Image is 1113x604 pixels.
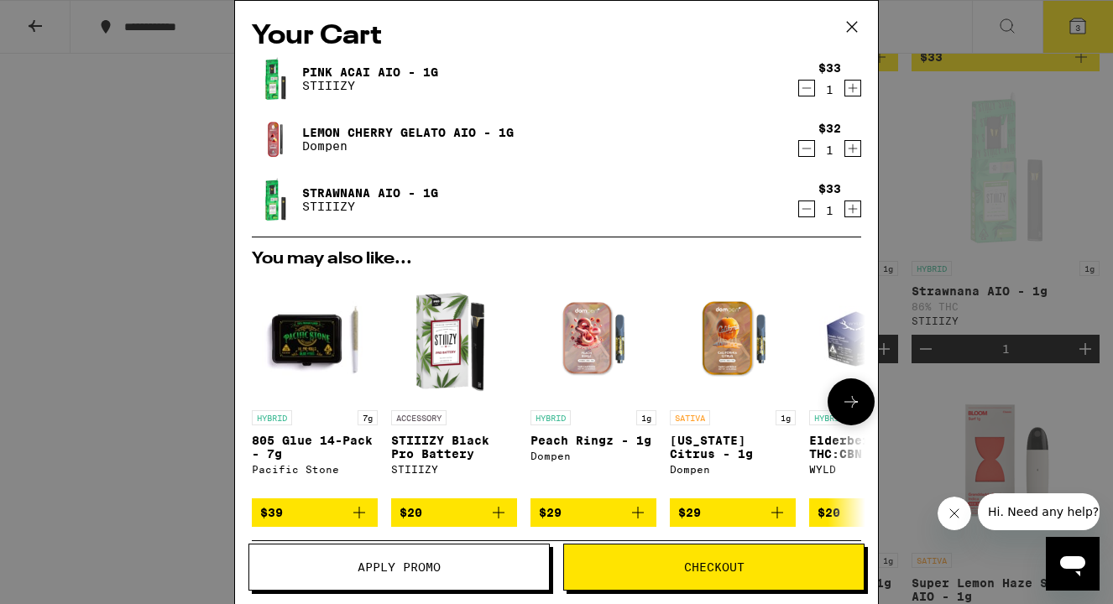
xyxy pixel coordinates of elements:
img: WYLD - Elderberry THC:CBN 2:1 Gummies [809,276,935,402]
a: Lemon Cherry Gelato AIO - 1g [302,126,514,139]
div: 1 [818,143,841,157]
p: SATIVA [670,410,710,425]
div: Dompen [670,464,796,475]
div: Dompen [530,450,656,461]
p: Peach Ringz - 1g [530,434,656,447]
p: STIIIZY Black Pro Battery [391,434,517,461]
a: Open page for STIIIZY Black Pro Battery from STIIIZY [391,276,517,498]
p: ACCESSORY [391,410,447,425]
p: 1g [776,410,796,425]
img: Pink Acai AIO - 1g [252,55,299,102]
button: Add to bag [670,498,796,527]
div: 1 [818,83,841,96]
iframe: Message from company [978,493,1100,530]
button: Increment [844,140,861,157]
button: Increment [844,200,861,217]
img: Pacific Stone - 805 Glue 14-Pack - 7g [252,276,378,402]
img: STIIIZY - STIIIZY Black Pro Battery [391,276,517,402]
button: Add to bag [252,498,378,527]
div: 1 [818,204,841,217]
button: Add to bag [391,498,517,527]
button: Decrement [798,140,815,157]
span: $29 [539,506,562,519]
p: STIIIZY [302,79,438,92]
button: Add to bag [530,498,656,527]
span: Checkout [684,561,745,573]
button: Decrement [798,80,815,96]
p: HYBRID [809,410,849,425]
img: Dompen - California Citrus - 1g [670,276,796,402]
div: Pacific Stone [252,464,378,475]
h2: Your Cart [252,18,861,55]
div: $33 [818,61,841,75]
a: Open page for 805 Glue 14-Pack - 7g from Pacific Stone [252,276,378,498]
iframe: Button to launch messaging window [1046,537,1100,591]
p: Elderberry THC:CBN 2:1 Gummies [809,434,935,461]
p: 805 Glue 14-Pack - 7g [252,434,378,461]
span: Apply Promo [358,561,441,573]
img: Dompen - Peach Ringz - 1g [530,276,656,402]
img: Strawnana AIO - 1g [252,176,299,223]
img: Lemon Cherry Gelato AIO - 1g [252,116,299,163]
p: [US_STATE] Citrus - 1g [670,434,796,461]
button: Increment [844,80,861,96]
p: HYBRID [530,410,571,425]
div: STIIIZY [391,464,517,475]
span: $20 [400,506,422,519]
p: STIIIZY [302,200,438,213]
div: $33 [818,182,841,195]
p: 1g [636,410,656,425]
a: Pink Acai AIO - 1g [302,65,438,79]
button: Checkout [563,544,865,591]
span: $29 [678,506,701,519]
p: Dompen [302,139,514,153]
p: 7g [358,410,378,425]
a: Open page for California Citrus - 1g from Dompen [670,276,796,498]
a: Open page for Peach Ringz - 1g from Dompen [530,276,656,498]
span: $39 [260,506,283,519]
iframe: Close message [938,497,971,530]
button: Decrement [798,200,815,217]
h2: You may also like... [252,251,861,268]
button: Apply Promo [248,544,550,591]
a: Strawnana AIO - 1g [302,186,438,200]
div: WYLD [809,464,935,475]
div: $32 [818,122,841,135]
a: Open page for Elderberry THC:CBN 2:1 Gummies from WYLD [809,276,935,498]
span: $20 [818,506,840,519]
button: Add to bag [809,498,935,527]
